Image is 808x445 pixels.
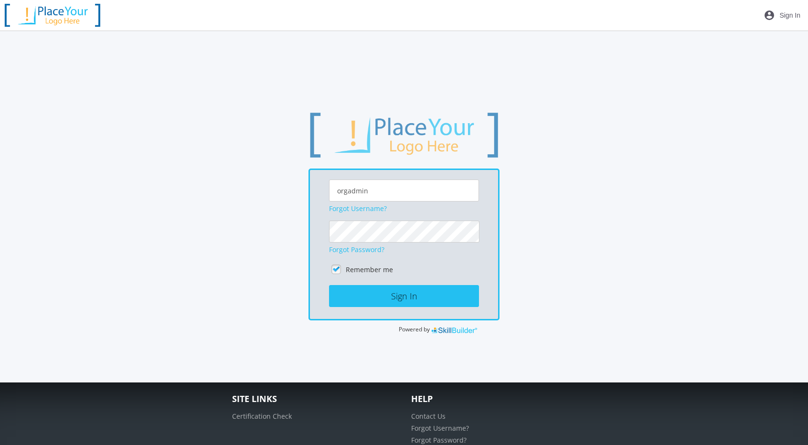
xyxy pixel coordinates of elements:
span: Sign In [779,7,800,24]
a: Forgot Username? [411,424,469,433]
h4: Site Links [232,394,397,404]
img: SkillBuilder [431,325,478,335]
a: Certification Check [232,412,292,421]
a: Forgot Password? [329,245,384,254]
h4: Help [411,394,576,404]
a: Forgot Username? [329,204,387,213]
button: Sign In [329,285,479,307]
a: Contact Us [411,412,446,421]
a: Forgot Password? [411,435,467,445]
mat-icon: account_circle [764,10,775,21]
span: Powered by [399,326,430,334]
input: Username [329,180,479,201]
label: Remember me [346,265,393,275]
